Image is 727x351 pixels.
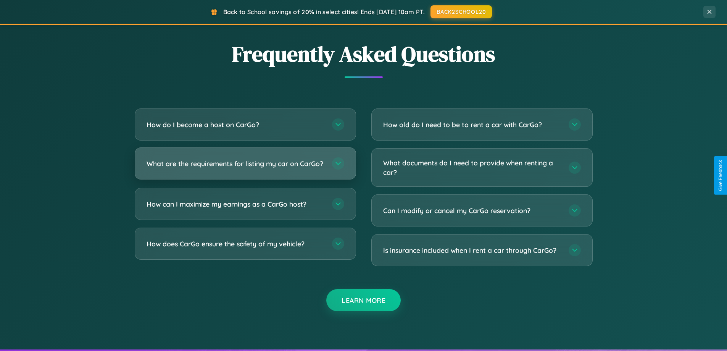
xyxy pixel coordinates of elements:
[135,39,593,69] h2: Frequently Asked Questions
[147,159,324,168] h3: What are the requirements for listing my car on CarGo?
[147,120,324,129] h3: How do I become a host on CarGo?
[383,206,561,215] h3: Can I modify or cancel my CarGo reservation?
[223,8,425,16] span: Back to School savings of 20% in select cities! Ends [DATE] 10am PT.
[147,199,324,209] h3: How can I maximize my earnings as a CarGo host?
[383,120,561,129] h3: How old do I need to be to rent a car with CarGo?
[383,246,561,255] h3: Is insurance included when I rent a car through CarGo?
[430,5,492,18] button: BACK2SCHOOL20
[147,239,324,249] h3: How does CarGo ensure the safety of my vehicle?
[326,289,401,311] button: Learn More
[718,160,723,191] div: Give Feedback
[383,158,561,177] h3: What documents do I need to provide when renting a car?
